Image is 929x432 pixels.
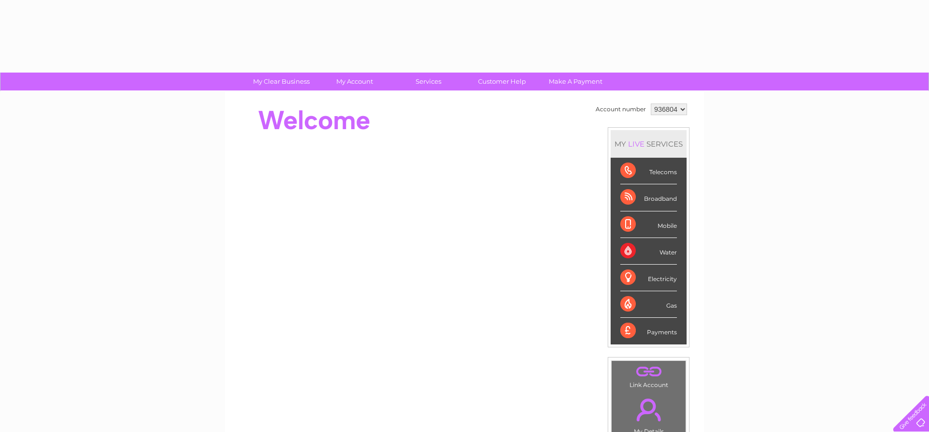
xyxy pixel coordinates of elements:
div: Water [620,238,677,265]
div: Mobile [620,211,677,238]
a: . [614,363,683,380]
div: Gas [620,291,677,318]
td: Account number [593,101,648,118]
div: Electricity [620,265,677,291]
a: My Account [315,73,395,90]
a: Make A Payment [536,73,615,90]
a: My Clear Business [241,73,321,90]
a: Services [389,73,468,90]
div: LIVE [626,139,646,149]
div: Telecoms [620,158,677,184]
a: . [614,393,683,427]
td: Link Account [611,360,686,391]
div: Broadband [620,184,677,211]
div: Payments [620,318,677,344]
div: MY SERVICES [611,130,687,158]
a: Customer Help [462,73,542,90]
